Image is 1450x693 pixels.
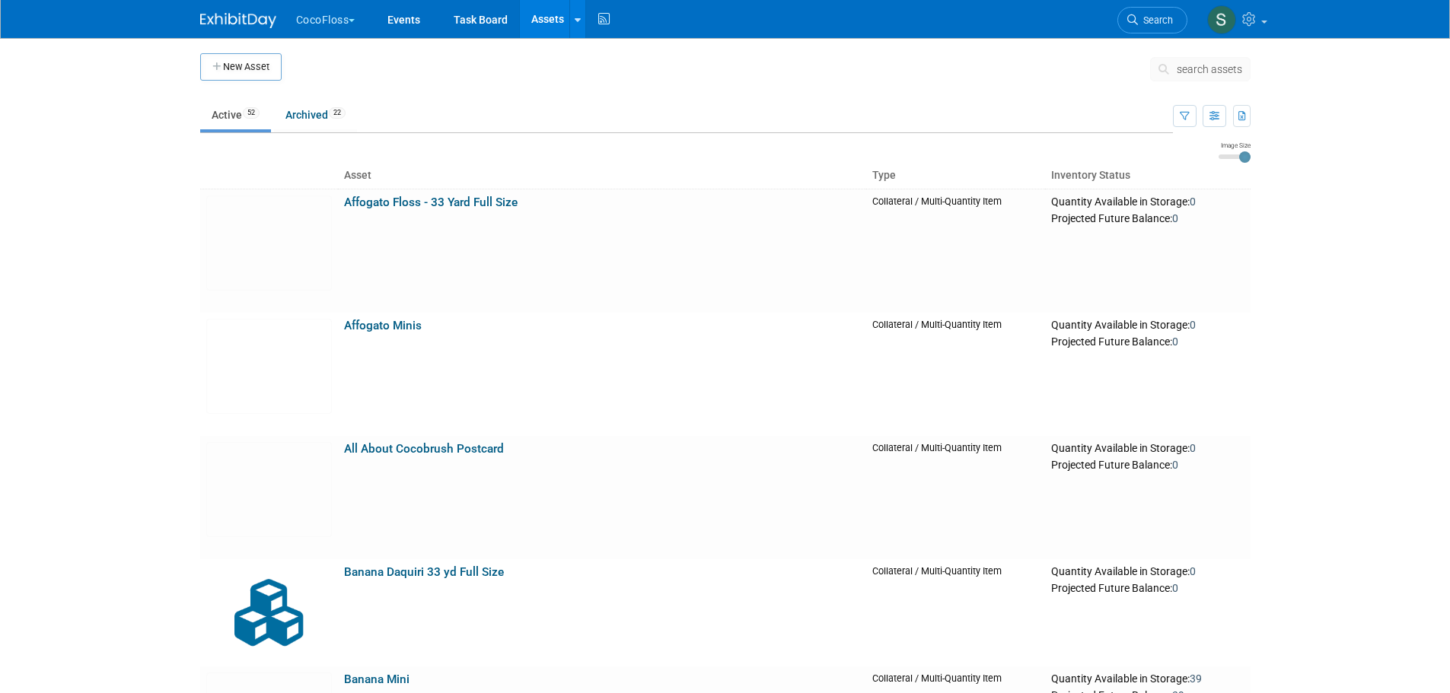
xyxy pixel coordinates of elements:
[1051,579,1244,596] div: Projected Future Balance:
[274,100,357,129] a: Archived22
[1051,565,1244,579] div: Quantity Available in Storage:
[344,442,504,456] a: All About Cocobrush Postcard
[243,107,260,119] span: 52
[200,13,276,28] img: ExhibitDay
[1190,565,1196,577] span: 0
[1190,319,1196,331] span: 0
[866,163,1045,189] th: Type
[200,53,282,81] button: New Asset
[866,189,1045,313] td: Collateral / Multi-Quantity Item
[1177,63,1242,75] span: search assets
[1172,212,1178,224] span: 0
[200,100,271,129] a: Active52
[344,319,422,332] a: Affogato Minis
[1051,442,1244,456] div: Quantity Available in Storage:
[1117,7,1187,33] a: Search
[1172,335,1178,348] span: 0
[338,163,867,189] th: Asset
[1051,332,1244,349] div: Projected Future Balance:
[1138,14,1173,26] span: Search
[1219,141,1251,150] div: Image Size
[1190,196,1196,208] span: 0
[1190,442,1196,454] span: 0
[1051,456,1244,472] div: Projected Future Balance:
[1190,672,1202,685] span: 39
[1051,196,1244,209] div: Quantity Available in Storage:
[1051,672,1244,686] div: Quantity Available in Storage:
[1172,459,1178,471] span: 0
[1150,57,1251,81] button: search assets
[344,672,410,686] a: Banana Mini
[329,107,346,119] span: 22
[866,436,1045,559] td: Collateral / Multi-Quantity Item
[206,565,332,660] img: Collateral-Icon-2.png
[1051,319,1244,332] div: Quantity Available in Storage:
[866,313,1045,436] td: Collateral / Multi-Quantity Item
[344,565,504,579] a: Banana Daquiri 33 yd Full Size
[1172,582,1178,594] span: 0
[1051,209,1244,226] div: Projected Future Balance:
[1207,5,1236,34] img: Samantha Meyers
[344,196,518,209] a: Affogato Floss - 33 Yard Full Size
[866,559,1045,666] td: Collateral / Multi-Quantity Item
